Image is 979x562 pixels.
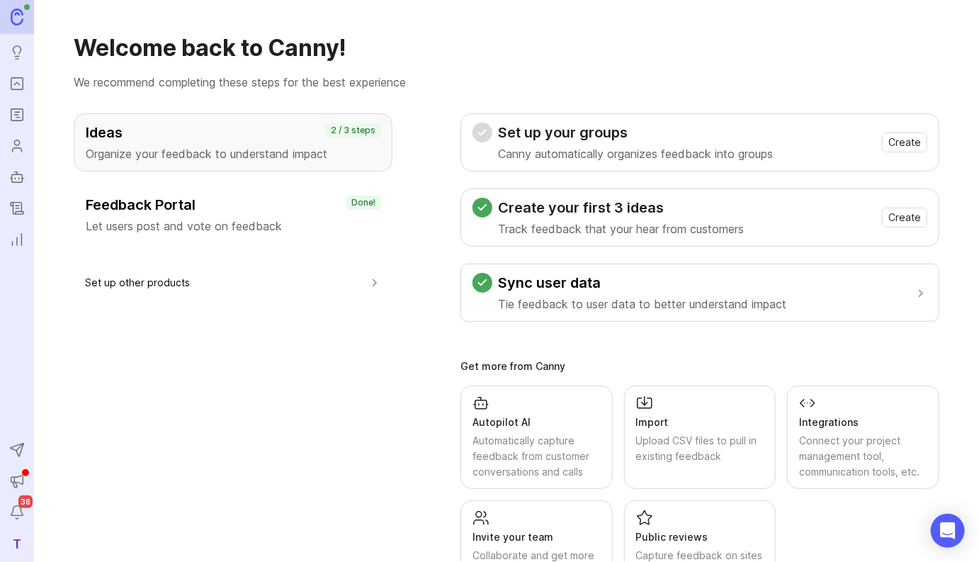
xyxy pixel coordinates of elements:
button: Create [882,133,927,152]
a: Changelog [4,196,30,221]
a: Autopilot AIAutomatically capture feedback from customer conversations and calls [460,386,613,489]
button: Set up other products [85,266,381,298]
p: Organize your feedback to understand impact [86,145,380,162]
a: Portal [4,71,30,96]
button: T [4,531,30,556]
p: 2 / 3 steps [331,125,375,136]
p: Track feedback that your hear from customers [498,220,744,237]
button: Create [882,208,927,227]
button: Sync user dataTie feedback to user data to better understand impact [472,264,927,321]
a: Autopilot [4,164,30,190]
p: Let users post and vote on feedback [86,218,380,235]
div: Import [636,415,764,430]
button: IdeasOrganize your feedback to understand impact2 / 3 steps [74,113,392,172]
span: 38 [18,495,33,508]
h1: Welcome back to Canny! [74,34,939,62]
div: Invite your team [472,529,601,545]
div: Upload CSV files to pull in existing feedback [636,433,764,464]
p: Canny automatically organizes feedback into groups [498,145,773,162]
h3: Feedback Portal [86,195,380,215]
span: Create [888,210,921,225]
button: Announcements [4,468,30,494]
div: Public reviews [636,529,764,545]
h3: Ideas [86,123,380,142]
div: Connect your project management tool, communication tools, etc. [799,433,927,480]
button: Notifications [4,500,30,525]
h3: Set up your groups [498,123,773,142]
p: We recommend completing these steps for the best experience [74,74,939,91]
h3: Sync user data [498,273,786,293]
button: Feedback PortalLet users post and vote on feedbackDone! [74,186,392,244]
h3: Create your first 3 ideas [498,198,744,218]
a: IntegrationsConnect your project management tool, communication tools, etc. [787,386,939,489]
a: Reporting [4,227,30,252]
div: Open Intercom Messenger [931,514,965,548]
div: Automatically capture feedback from customer conversations and calls [472,433,601,480]
p: Tie feedback to user data to better understand impact [498,296,786,313]
p: Done! [351,197,375,208]
a: Users [4,133,30,159]
a: Ideas [4,40,30,65]
img: Canny Home [11,9,23,25]
a: ImportUpload CSV files to pull in existing feedback [624,386,776,489]
div: Integrations [799,415,927,430]
span: Create [888,135,921,150]
a: Roadmaps [4,102,30,128]
div: Get more from Canny [460,361,939,371]
div: Autopilot AI [472,415,601,430]
button: Send to Autopilot [4,437,30,463]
